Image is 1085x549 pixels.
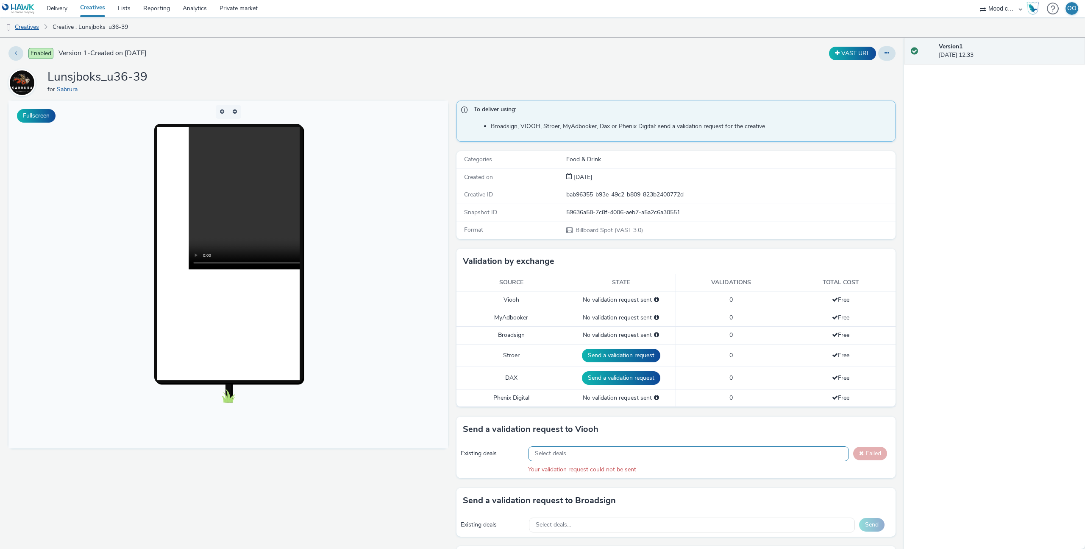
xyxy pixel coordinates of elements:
[570,331,671,339] div: No validation request sent
[464,173,493,181] span: Created on
[832,331,849,339] span: Free
[939,42,963,50] strong: Version 1
[456,344,566,367] td: Stroer
[464,208,497,216] span: Snapshot ID
[827,47,878,60] div: Duplicate the creative as a VAST URL
[461,449,524,458] div: Existing deals
[829,47,876,60] button: VAST URL
[832,314,849,322] span: Free
[676,274,786,291] th: Validations
[17,109,56,123] button: Fullscreen
[853,447,887,460] button: Failed
[48,17,132,37] a: Creative : Lunsjboks_u36-39
[654,296,659,304] div: Please select a deal below and click on Send to send a validation request to Viooh.
[582,371,660,385] button: Send a validation request
[535,450,570,457] span: Select deals...
[859,518,885,532] button: Send
[786,274,896,291] th: Total cost
[570,314,671,322] div: No validation request sent
[463,255,554,268] h3: Validation by exchange
[939,42,1078,60] div: [DATE] 12:33
[729,296,733,304] span: 0
[1027,2,1043,15] a: Hawk Academy
[456,389,566,406] td: Phenix Digital
[456,367,566,389] td: DAX
[566,274,676,291] th: State
[729,314,733,322] span: 0
[566,155,895,164] div: Food & Drink
[463,423,598,436] h3: Send a validation request to Viooh
[1067,2,1077,15] div: OO
[729,331,733,339] span: 0
[566,190,895,199] div: bab96355-b93e-49c2-b809-823b2400772d
[570,394,671,402] div: No validation request sent
[464,155,492,163] span: Categories
[832,394,849,402] span: Free
[572,173,592,182] div: Creation 04 September 2025, 12:33
[582,349,660,362] button: Send a validation request
[729,351,733,359] span: 0
[1027,2,1039,15] img: Hawk Academy
[575,226,643,234] span: Billboard Spot (VAST 3.0)
[474,105,887,116] span: To deliver using:
[654,314,659,322] div: Please select a deal below and click on Send to send a validation request to MyAdbooker.
[566,208,895,217] div: 59636a58-7c8f-4006-aeb7-a5a2c6a30551
[461,521,525,529] div: Existing deals
[536,521,571,529] span: Select deals...
[47,85,57,93] span: for
[528,465,891,474] div: Your validation request could not be sent
[463,494,616,507] h3: Send a validation request to Broadsign
[456,309,566,326] td: MyAdbooker
[10,70,34,95] img: Sabrura
[572,173,592,181] span: [DATE]
[832,374,849,382] span: Free
[8,78,39,87] a: Sabrura
[654,394,659,402] div: Please select a deal below and click on Send to send a validation request to Phenix Digital.
[832,351,849,359] span: Free
[456,274,566,291] th: Source
[28,48,53,59] span: Enabled
[57,85,81,93] a: Sabrura
[58,48,147,58] span: Version 1 - Created on [DATE]
[456,327,566,344] td: Broadsign
[47,69,147,85] h1: Lunsjboks_u36-39
[464,190,493,199] span: Creative ID
[456,291,566,309] td: Viooh
[832,296,849,304] span: Free
[654,331,659,339] div: Please select a deal below and click on Send to send a validation request to Broadsign.
[491,122,891,131] li: Broadsign, VIOOH, Stroer, MyAdbooker, Dax or Phenix Digital: send a validation request for the cr...
[729,374,733,382] span: 0
[464,226,483,234] span: Format
[2,3,35,14] img: undefined Logo
[729,394,733,402] span: 0
[570,296,671,304] div: No validation request sent
[4,23,13,32] img: dooh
